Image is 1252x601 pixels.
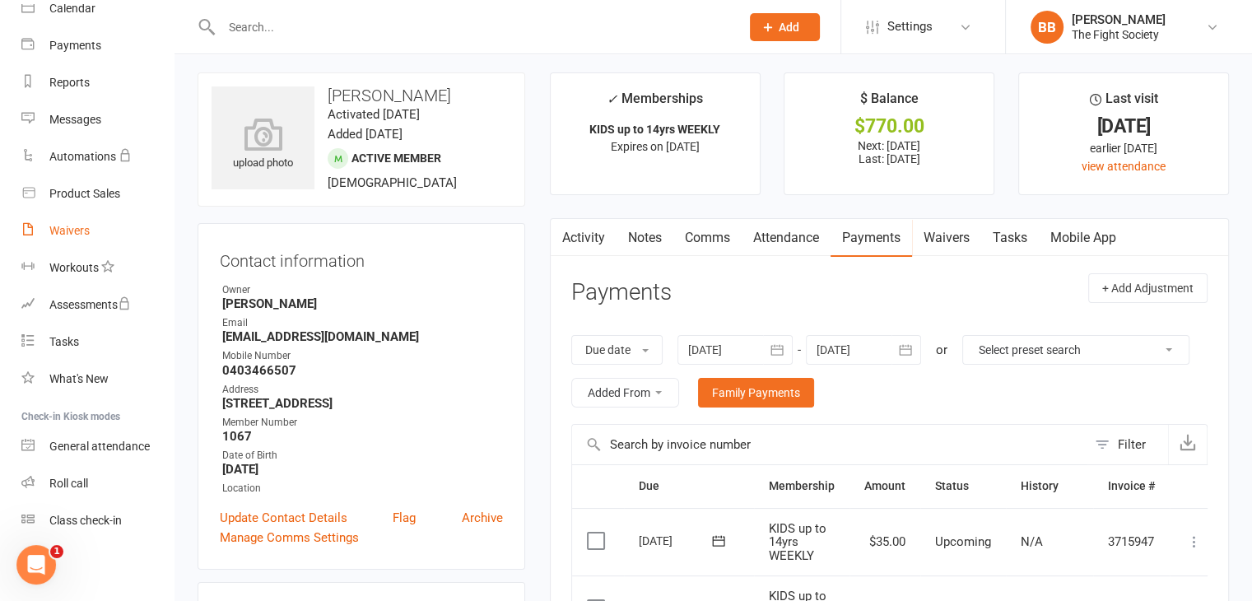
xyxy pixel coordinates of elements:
a: Tasks [981,219,1039,257]
a: Assessments [21,287,174,324]
a: Tasks [21,324,174,361]
div: [DATE] [1034,118,1213,135]
th: Membership [754,465,849,507]
div: Reports [49,76,90,89]
th: Due [624,465,754,507]
div: Assessments [49,298,131,311]
a: Roll call [21,465,174,502]
p: Next: [DATE] Last: [DATE] [799,139,979,165]
div: The Fight Society [1072,27,1166,42]
a: Family Payments [698,378,814,408]
span: Add [779,21,799,34]
time: Activated [DATE] [328,107,420,122]
strong: 0403466507 [222,363,503,378]
i: ✓ [607,91,617,107]
a: Comms [673,219,742,257]
div: Owner [222,282,503,298]
a: Update Contact Details [220,508,347,528]
div: Payments [49,39,101,52]
div: [DATE] [639,528,714,553]
span: Settings [887,8,933,45]
a: Messages [21,101,174,138]
td: 3715947 [1093,508,1170,576]
a: Payments [21,27,174,64]
div: $ Balance [860,88,919,118]
button: Add [750,13,820,41]
th: Amount [849,465,920,507]
div: Product Sales [49,187,120,200]
th: Invoice # [1093,465,1170,507]
div: Memberships [607,88,703,119]
div: Address [222,382,503,398]
div: or [936,340,947,360]
div: [PERSON_NAME] [1072,12,1166,27]
div: Automations [49,150,116,163]
div: Messages [49,113,101,126]
div: earlier [DATE] [1034,139,1213,157]
h3: Payments [571,280,672,305]
a: Flag [393,508,416,528]
strong: 1067 [222,429,503,444]
input: Search by invoice number [572,425,1087,464]
div: Calendar [49,2,95,15]
a: Archive [462,508,503,528]
iframe: Intercom live chat [16,545,56,585]
a: Class kiosk mode [21,502,174,539]
div: Filter [1118,435,1146,454]
strong: KIDS up to 14yrs WEEKLY [589,123,720,136]
div: Class check-in [49,514,122,527]
a: Product Sales [21,175,174,212]
button: Due date [571,335,663,365]
th: Status [920,465,1006,507]
div: Waivers [49,224,90,237]
strong: [PERSON_NAME] [222,296,503,311]
a: What's New [21,361,174,398]
a: Automations [21,138,174,175]
div: Workouts [49,261,99,274]
strong: [DATE] [222,462,503,477]
a: Payments [831,219,912,257]
div: Tasks [49,335,79,348]
h3: Contact information [220,245,503,270]
a: Waivers [21,212,174,249]
input: Search... [216,16,728,39]
span: Upcoming [935,534,991,549]
div: upload photo [212,118,314,172]
a: Manage Comms Settings [220,528,359,547]
span: KIDS up to 14yrs WEEKLY [769,521,826,563]
span: N/A [1021,534,1043,549]
a: Waivers [912,219,981,257]
a: Attendance [742,219,831,257]
div: $770.00 [799,118,979,135]
th: History [1006,465,1093,507]
a: General attendance kiosk mode [21,428,174,465]
span: Active member [351,151,441,165]
a: view attendance [1082,160,1166,173]
span: [DEMOGRAPHIC_DATA] [328,175,457,190]
a: Mobile App [1039,219,1128,257]
a: Workouts [21,249,174,287]
td: $35.00 [849,508,920,576]
button: Added From [571,378,679,408]
div: BB [1031,11,1064,44]
a: Reports [21,64,174,101]
div: Mobile Number [222,348,503,364]
div: Date of Birth [222,448,503,464]
div: Member Number [222,415,503,431]
div: What's New [49,372,109,385]
div: Last visit [1090,88,1158,118]
div: Location [222,481,503,496]
div: Email [222,315,503,331]
a: Notes [617,219,673,257]
time: Added [DATE] [328,127,403,142]
button: Filter [1087,425,1168,464]
a: Activity [551,219,617,257]
strong: [STREET_ADDRESS] [222,396,503,411]
span: 1 [50,545,63,558]
span: Expires on [DATE] [611,140,700,153]
div: General attendance [49,440,150,453]
div: Roll call [49,477,88,490]
h3: [PERSON_NAME] [212,86,511,105]
button: + Add Adjustment [1088,273,1208,303]
strong: [EMAIL_ADDRESS][DOMAIN_NAME] [222,329,503,344]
